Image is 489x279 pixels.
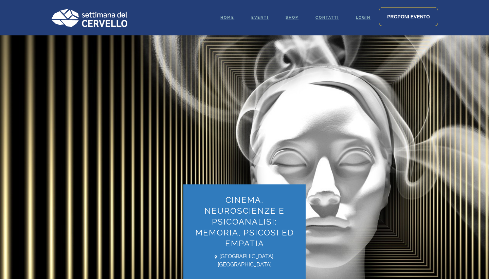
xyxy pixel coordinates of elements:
[220,15,234,20] span: Home
[356,15,370,20] span: Login
[379,7,438,26] a: Proponi evento
[51,9,127,27] img: Logo
[315,15,339,20] span: Contatti
[286,15,298,20] span: Shop
[194,252,295,269] span: [GEOGRAPHIC_DATA], [GEOGRAPHIC_DATA]
[387,14,430,19] span: Proponi evento
[251,15,269,20] span: Eventi
[194,195,295,249] h1: Cinema, neuroscienze e psicoanalisi: memoria, psicosi ed empatia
